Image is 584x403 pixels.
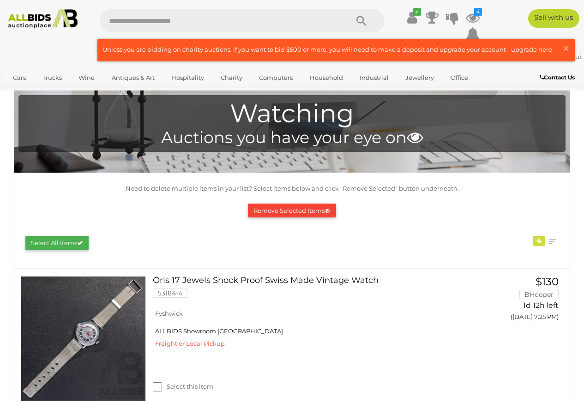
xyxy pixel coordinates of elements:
[484,276,561,325] a: $130 BHooper 1d 12h left ([DATE] 7:25 PM)
[338,9,385,32] button: Search
[533,236,545,246] div: 4
[466,9,480,26] a: 4
[528,9,579,28] a: Sell with us
[248,204,336,218] button: Remove Selected Items
[23,100,561,128] h1: Watching
[106,70,161,85] a: Antiques & Art
[153,382,213,391] label: Select this item
[413,8,421,16] i: ✔
[536,275,559,288] span: $130
[304,70,349,85] a: Household
[562,39,570,57] span: ×
[253,70,299,85] a: Computers
[18,183,566,194] p: Need to delete multiple items in your list? Select items below and click "Remove Selected" button...
[474,8,482,16] i: 4
[354,70,395,85] a: Industrial
[160,276,470,305] a: Oris 17 Jewels Shock Proof Swiss Made Vintage Watch 53184-4
[399,70,440,85] a: Jewellery
[215,70,248,85] a: Charity
[4,9,81,29] img: Allbids.com.au
[42,85,120,101] a: [GEOGRAPHIC_DATA]
[23,129,561,147] h4: Auctions you have your eye on
[540,74,575,81] b: Contact Us
[405,9,419,26] a: ✔
[36,70,68,85] a: Trucks
[7,85,38,101] a: Sports
[72,70,101,85] a: Wine
[540,72,577,83] a: Contact Us
[7,70,32,85] a: Cars
[445,70,474,85] a: Office
[165,70,210,85] a: Hospitality
[25,236,89,250] button: Select All items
